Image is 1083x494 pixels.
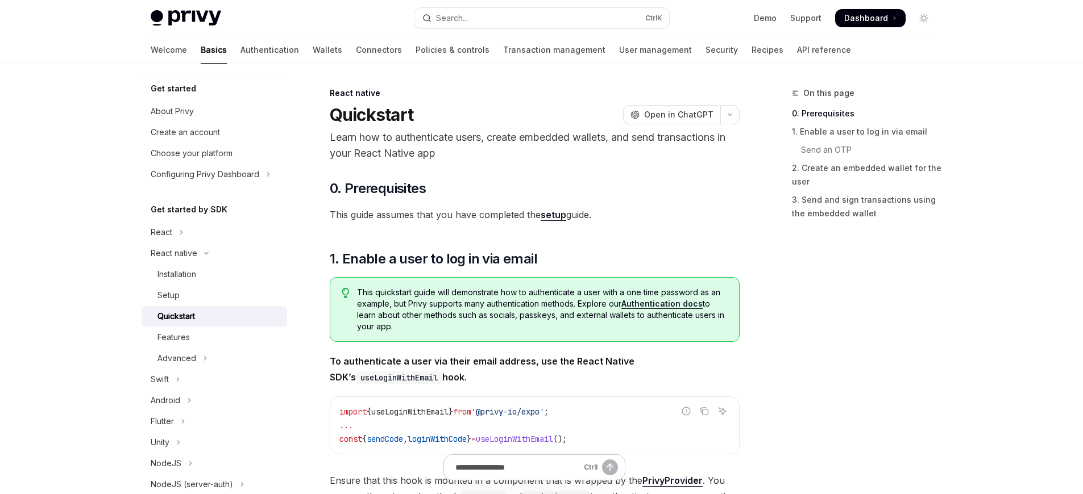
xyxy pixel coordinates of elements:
a: Basics [201,36,227,64]
a: Connectors [356,36,402,64]
strong: To authenticate a user via their email address, use the React Native SDK’s hook. [330,355,634,383]
span: sendCode [367,434,403,444]
span: Ctrl K [645,14,662,23]
div: React [151,225,172,239]
button: Toggle React native section [142,243,287,263]
div: Unity [151,436,169,449]
span: useLoginWithEmail [476,434,553,444]
a: 3. Send and sign transactions using the embedded wallet [792,191,942,223]
button: Toggle Android section [142,390,287,411]
span: { [367,407,371,417]
div: Android [151,393,180,407]
span: On this page [803,86,854,100]
button: Open search [414,8,669,28]
a: API reference [797,36,851,64]
span: '@privy-io/expo' [471,407,544,417]
a: Create an account [142,122,287,143]
a: Setup [142,285,287,305]
div: Create an account [151,125,220,139]
div: Flutter [151,415,174,428]
button: Ask AI [715,404,730,418]
div: React native [151,246,197,260]
div: Setup [157,288,180,302]
button: Send message [602,459,618,475]
input: Ask a question... [455,455,579,480]
div: Choose your platform [151,146,233,160]
h5: Get started by SDK [151,203,227,216]
span: } [467,434,471,444]
span: This guide assumes that you have completed the guide. [330,207,740,223]
a: Demo [754,12,777,24]
a: Send an OTP [792,141,942,159]
button: Toggle Advanced section [142,348,287,369]
h1: Quickstart [330,104,414,125]
span: Dashboard [844,12,888,24]
a: Authentication docs [621,299,703,309]
button: Report incorrect code [679,404,694,418]
div: Advanced [157,351,196,365]
h5: Get started [151,82,196,95]
div: React native [330,87,740,99]
button: Toggle Configuring Privy Dashboard section [142,164,287,185]
span: This quickstart guide will demonstrate how to authenticate a user with a one time password as an ... [357,287,727,332]
div: Features [157,330,190,344]
a: Authentication [240,36,299,64]
a: Welcome [151,36,187,64]
a: Policies & controls [416,36,489,64]
div: NodeJS (server-auth) [151,478,233,491]
a: 2. Create an embedded wallet for the user [792,159,942,191]
span: ; [544,407,549,417]
button: Toggle React section [142,222,287,242]
span: Open in ChatGPT [644,109,713,120]
a: 0. Prerequisites [792,104,942,123]
a: Quickstart [142,306,287,326]
svg: Tip [342,288,350,298]
span: } [449,407,453,417]
span: import [339,407,367,417]
span: from [453,407,471,417]
span: = [471,434,476,444]
code: useLoginWithEmail [356,371,442,384]
p: Learn how to authenticate users, create embedded wallets, and send transactions in your React Nat... [330,129,740,161]
a: Transaction management [503,36,605,64]
a: Dashboard [835,9,906,27]
a: Recipes [752,36,783,64]
a: setup [541,209,566,221]
a: Choose your platform [142,143,287,164]
a: About Privy [142,101,287,122]
span: ... [339,420,353,430]
div: Installation [157,267,196,281]
a: Features [142,327,287,348]
button: Open in ChatGPT [623,105,720,124]
a: User management [619,36,692,64]
button: Copy the contents from the code block [697,404,712,418]
span: useLoginWithEmail [371,407,449,417]
img: light logo [151,10,221,26]
a: Installation [142,264,287,284]
span: , [403,434,408,444]
a: 1. Enable a user to log in via email [792,123,942,141]
a: Support [790,12,821,24]
span: loginWithCode [408,434,467,444]
span: 1. Enable a user to log in via email [330,250,537,268]
div: NodeJS [151,457,181,470]
button: Toggle Flutter section [142,411,287,432]
a: Security [706,36,738,64]
button: Toggle dark mode [915,9,933,27]
div: Configuring Privy Dashboard [151,168,259,181]
span: (); [553,434,567,444]
button: Toggle Swift section [142,369,287,390]
span: 0. Prerequisites [330,179,426,198]
button: Toggle Unity section [142,432,287,453]
div: Swift [151,372,169,386]
div: Quickstart [157,309,195,323]
button: Toggle NodeJS section [142,453,287,474]
a: Wallets [313,36,342,64]
span: { [362,434,367,444]
span: const [339,434,362,444]
div: Search... [436,11,468,25]
div: About Privy [151,104,194,118]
